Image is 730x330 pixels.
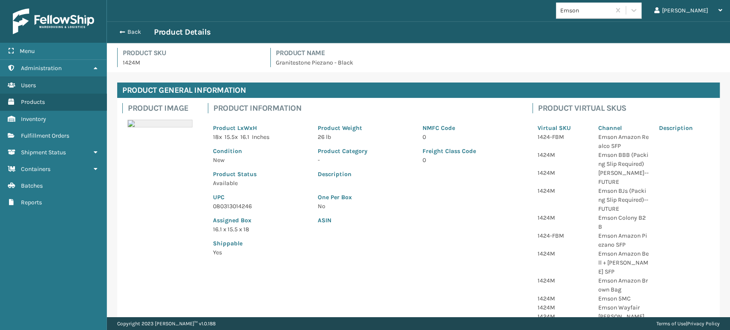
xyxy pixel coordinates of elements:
[127,120,192,127] img: 51104088640_40f294f443_o-scaled-700x700.jpg
[213,216,307,225] p: Assigned Box
[659,124,709,133] p: Description
[538,133,588,141] p: 1424-FBM
[213,156,307,165] p: New
[318,147,412,156] p: Product Category
[213,239,307,248] p: Shippable
[538,276,588,285] p: 1424M
[598,303,649,312] p: Emson Wayfair
[21,199,42,206] span: Reports
[598,124,649,133] p: Channel
[538,303,588,312] p: 1424M
[598,133,649,150] p: Emson Amazon Realco SFP
[213,225,307,234] p: 16.1 x 15.5 x 18
[123,48,260,58] h4: Product SKU
[598,168,649,186] p: [PERSON_NAME]--FUTURE
[318,124,412,133] p: Product Weight
[423,156,517,165] p: 0
[598,213,649,231] p: Emson Colony B2B
[687,321,720,327] a: Privacy Policy
[21,182,43,189] span: Batches
[21,115,46,123] span: Inventory
[276,48,720,58] h4: Product Name
[276,58,720,67] p: Granitestone Piezano - Black
[318,156,412,165] p: -
[538,249,588,258] p: 1424M
[538,168,588,177] p: 1424M
[538,124,588,133] p: Virtual SKU
[128,103,198,113] h4: Product Image
[21,132,69,139] span: Fulfillment Orders
[318,202,517,211] p: No
[21,82,36,89] span: Users
[213,193,307,202] p: UPC
[154,27,211,37] h3: Product Details
[252,133,269,141] span: Inches
[423,133,517,141] p: 0
[117,317,216,330] p: Copyright 2023 [PERSON_NAME]™ v 1.0.188
[213,124,307,133] p: Product LxWxH
[423,124,517,133] p: NMFC Code
[538,294,588,303] p: 1424M
[656,317,720,330] div: |
[21,165,50,173] span: Containers
[538,150,588,159] p: 1424M
[225,133,238,141] span: 15.5 x
[598,249,649,276] p: Emson Amazon Bell + [PERSON_NAME] SFP
[598,276,649,294] p: Emson Amazon Brown Bag
[21,98,45,106] span: Products
[21,65,62,72] span: Administration
[423,147,517,156] p: Freight Class Code
[538,213,588,222] p: 1424M
[21,149,66,156] span: Shipment Status
[20,47,35,55] span: Menu
[117,82,720,98] h4: Product General Information
[560,6,611,15] div: Emson
[13,9,94,34] img: logo
[538,312,588,321] p: 1424M
[213,170,307,179] p: Product Status
[213,147,307,156] p: Condition
[598,186,649,213] p: Emson BJs (Packing Slip Required)--FUTURE
[213,202,307,211] p: 080313014246
[538,186,588,195] p: 1424M
[123,58,260,67] p: 1424M
[213,103,522,113] h4: Product Information
[213,133,222,141] span: 18 x
[598,294,649,303] p: Emson 5MC
[656,321,686,327] a: Terms of Use
[598,231,649,249] p: Emson Amazon Piezano SFP
[538,231,588,240] p: 1424-FBM
[598,150,649,168] p: Emson BBB (Packing Slip Required)
[538,103,715,113] h4: Product Virtual SKUs
[115,28,154,36] button: Back
[240,133,249,141] span: 16.1
[318,133,331,141] span: 26 lb
[213,179,307,188] p: Available
[213,248,307,257] p: Yes
[318,216,517,225] p: ASIN
[318,193,517,202] p: One Per Box
[318,170,517,179] p: Description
